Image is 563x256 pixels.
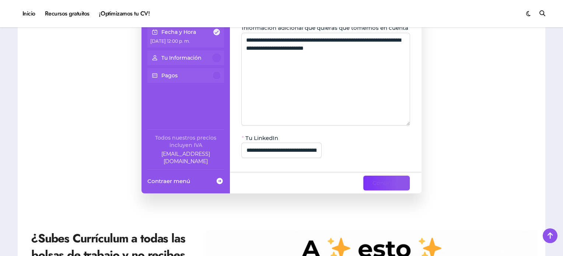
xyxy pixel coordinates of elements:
[161,28,196,36] p: Fecha y Hora
[40,4,94,24] a: Recursos gratuitos
[161,54,202,62] p: Tu Información
[161,72,178,79] p: Pagos
[18,4,40,24] a: Inicio
[94,4,154,24] a: ¡Optimizamos tu CV!
[245,134,278,142] span: Tu LinkedIn
[242,24,408,32] span: Información adicional que quieras que tomemos en cuenta
[147,177,190,185] span: Contraer menú
[147,150,224,165] a: Company email: ayuda@elhadadelasvacantes.com
[147,134,224,149] div: Todos nuestros precios incluyen IVA
[150,38,190,44] span: [DATE] 12:00 p. m.
[373,179,401,187] span: Continuar
[363,176,410,190] button: Continuar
